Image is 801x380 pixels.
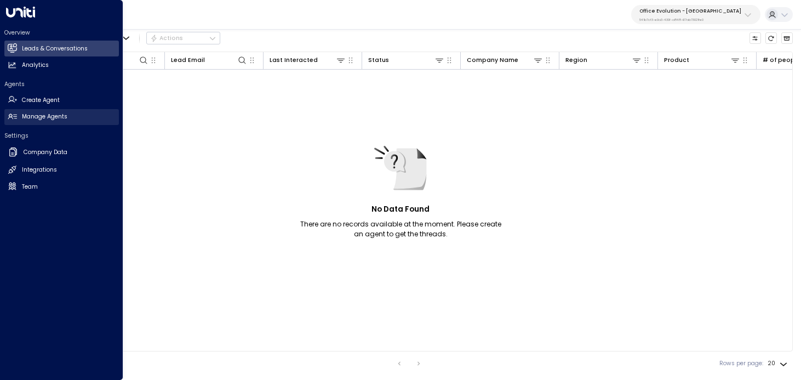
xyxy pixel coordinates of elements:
div: Lead Email [171,55,248,65]
h2: Agents [4,80,119,88]
h2: Company Data [24,148,67,157]
p: 541b7cf3-e9a3-430f-a848-67ab73021fe0 [639,18,741,22]
div: Product [664,55,741,65]
p: Office Evolution - [GEOGRAPHIC_DATA] [639,8,741,14]
div: Button group with a nested menu [146,32,220,45]
a: Manage Agents [4,109,119,125]
h2: Overview [4,29,119,37]
h2: Create Agent [22,96,60,105]
h2: Analytics [22,61,49,70]
div: # of people [763,55,800,65]
div: Region [565,55,587,65]
button: Customize [749,32,762,44]
a: Analytics [4,58,119,73]
a: Leads & Conversations [4,41,119,56]
a: Create Agent [4,92,119,108]
span: Refresh [765,32,777,44]
div: Company Name [467,55,518,65]
h2: Settings [4,132,119,140]
div: Status [368,55,445,65]
div: Region [565,55,642,65]
button: Archived Leads [781,32,793,44]
div: Last Interacted [270,55,346,65]
h2: Leads & Conversations [22,44,88,53]
h2: Manage Agents [22,112,67,121]
p: There are no records available at the moment. Please create an agent to get the threads. [298,219,504,239]
nav: pagination navigation [392,357,426,370]
button: Actions [146,32,220,45]
div: Company Name [467,55,543,65]
a: Team [4,179,119,195]
h2: Team [22,183,38,191]
a: Company Data [4,144,119,161]
h5: No Data Found [371,204,430,215]
div: Actions [150,35,184,42]
div: Status [368,55,389,65]
div: Product [664,55,689,65]
div: Last Interacted [270,55,318,65]
div: Lead Email [171,55,205,65]
button: Office Evolution - [GEOGRAPHIC_DATA]541b7cf3-e9a3-430f-a848-67ab73021fe0 [631,5,760,24]
div: 20 [768,357,789,370]
label: Rows per page: [719,359,763,368]
h2: Integrations [22,166,57,174]
a: Integrations [4,162,119,178]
